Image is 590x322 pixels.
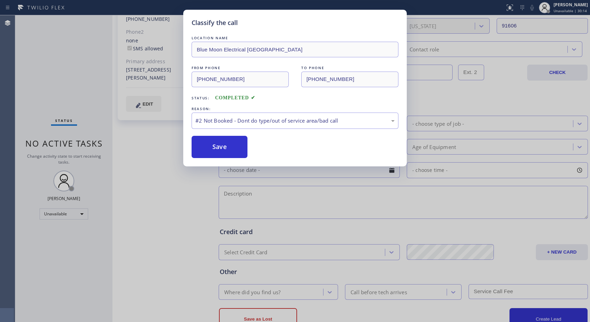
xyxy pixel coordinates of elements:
[192,96,210,100] span: Status:
[192,136,247,158] button: Save
[192,18,238,27] h5: Classify the call
[192,64,289,72] div: FROM PHONE
[215,95,255,100] span: COMPLETED
[192,34,398,42] div: LOCATION NAME
[192,105,398,113] div: REASON:
[301,64,398,72] div: TO PHONE
[192,72,289,87] input: From phone
[195,117,395,125] div: #2 Not Booked - Dont do type/out of service area/bad call
[301,72,398,87] input: To phone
